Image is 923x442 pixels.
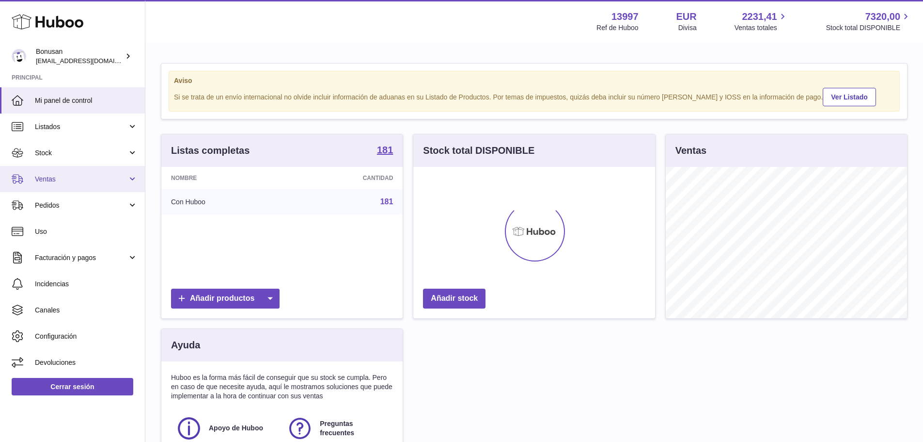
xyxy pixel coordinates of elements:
div: Ref de Huboo [596,23,638,33]
span: Uso [35,227,138,236]
div: Divisa [678,23,697,33]
h3: Ventas [675,144,706,157]
span: Canales [35,306,138,315]
a: Preguntas frecuentes [287,415,388,442]
a: Ver Listado [823,88,876,106]
strong: 181 [377,145,393,155]
span: Stock [35,148,127,158]
span: 2231,41 [742,10,777,23]
h3: Stock total DISPONIBLE [423,144,534,157]
h3: Listas completas [171,144,250,157]
td: Con Huboo [161,189,287,214]
a: Añadir productos [171,289,280,309]
span: Configuración [35,332,138,341]
a: Cerrar sesión [12,378,133,395]
span: Ventas [35,175,127,184]
strong: Aviso [174,76,894,85]
strong: EUR [676,10,697,23]
div: Si se trata de un envío internacional no olvide incluir información de aduanas en su Listado de P... [174,86,894,106]
span: Stock total DISPONIBLE [826,23,911,33]
span: 7320,00 [865,10,900,23]
img: internalAdmin-13997@internal.huboo.com [12,49,26,64]
a: 2231,41 Ventas totales [735,10,788,33]
span: Apoyo de Huboo [209,424,263,433]
span: Preguntas frecuentes [320,419,387,438]
a: 7320,00 Stock total DISPONIBLE [826,10,911,33]
span: Devoluciones [35,358,138,367]
span: Mi panel de control [35,96,138,105]
h3: Ayuda [171,339,200,352]
span: Pedidos [35,201,127,210]
a: 181 [377,145,393,157]
a: Apoyo de Huboo [176,415,277,442]
a: 181 [380,197,393,206]
strong: 13997 [611,10,639,23]
th: Nombre [161,167,287,189]
th: Cantidad [287,167,403,189]
span: Facturación y pagos [35,253,127,262]
span: Listados [35,122,127,131]
a: Añadir stock [423,289,485,309]
span: Ventas totales [735,23,788,33]
div: Bonusan [36,47,123,65]
span: Incidencias [35,279,138,289]
p: Huboo es la forma más fácil de conseguir que su stock se cumpla. Pero en caso de que necesite ayu... [171,373,393,401]
span: [EMAIL_ADDRESS][DOMAIN_NAME] [36,57,142,65]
